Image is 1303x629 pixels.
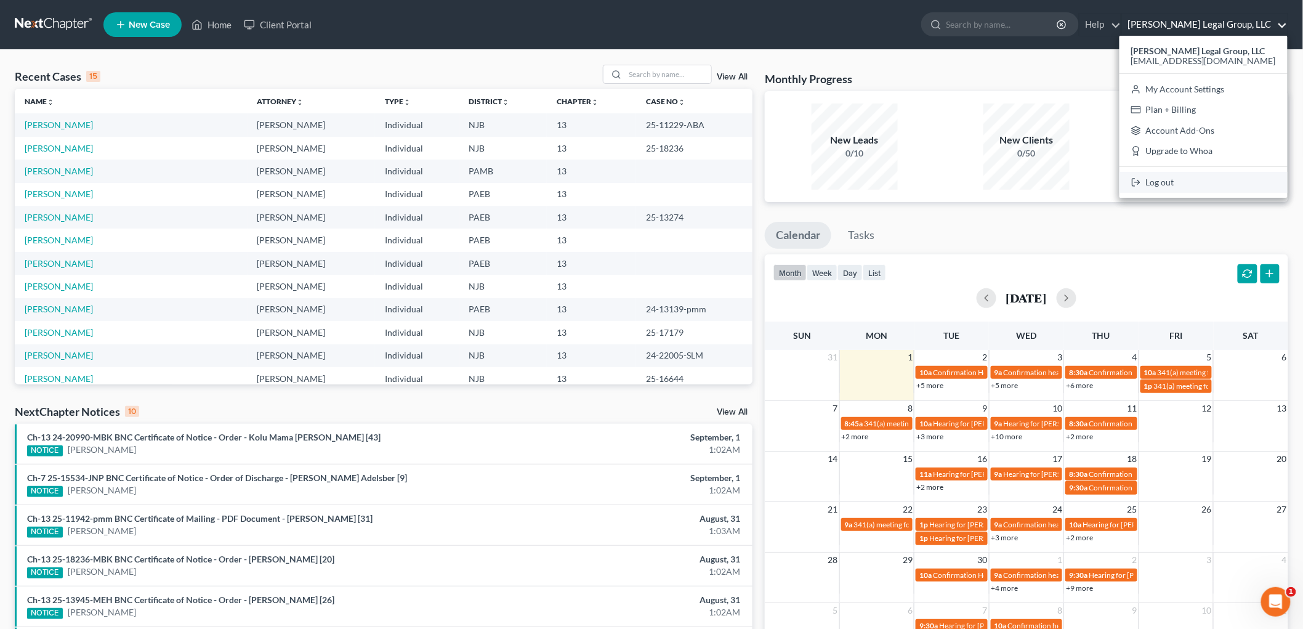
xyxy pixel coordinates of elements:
div: August, 31 [510,553,740,566]
td: 13 [547,137,636,160]
a: My Account Settings [1119,79,1288,100]
span: 30 [977,553,989,567]
i: unfold_more [297,99,304,106]
td: Individual [375,160,459,182]
span: 9a [994,368,1002,377]
div: NOTICE [27,486,63,497]
span: 1 [1286,587,1296,597]
td: NJB [459,137,547,160]
span: 8:45a [845,419,863,428]
button: day [837,264,863,281]
span: Thu [1092,330,1110,341]
span: 8:30a [1069,419,1087,428]
a: [PERSON_NAME] [25,235,93,245]
h2: [DATE] [1006,291,1047,304]
a: [PERSON_NAME] [25,258,93,269]
a: Upgrade to Whoa [1119,141,1288,162]
div: 1:02AM [510,566,740,578]
a: [PERSON_NAME] [68,606,136,619]
strong: [PERSON_NAME] Legal Group, LLC [1131,46,1265,56]
div: 1:02AM [510,606,740,619]
td: Individual [375,229,459,251]
span: 10 [1201,603,1213,618]
td: 13 [547,275,636,298]
td: [PERSON_NAME] [248,160,376,182]
td: [PERSON_NAME] [248,367,376,390]
span: 3 [1056,350,1063,365]
td: 25-17179 [636,321,752,344]
a: Typeunfold_more [385,97,411,106]
span: 25 [1126,502,1139,517]
span: 7 [832,401,839,416]
div: September, 1 [510,472,740,484]
a: +4 more [991,583,1019,593]
span: 10a [919,419,932,428]
td: NJB [459,367,547,390]
div: August, 31 [510,513,740,525]
span: Confirmation Hearing for [PERSON_NAME] [1089,483,1230,492]
span: Fri [1169,330,1182,341]
span: 12 [1201,401,1213,416]
td: Individual [375,275,459,298]
a: [PERSON_NAME] [25,373,93,384]
span: 17 [1051,452,1063,466]
a: Plan + Billing [1119,99,1288,120]
span: 6 [906,603,914,618]
span: 5 [1206,350,1213,365]
div: NextChapter Notices [15,404,139,419]
div: 0/50 [983,147,1070,160]
span: 5 [832,603,839,618]
iframe: Intercom live chat [1261,587,1291,617]
span: 8:30a [1069,469,1087,479]
input: Search by name... [946,13,1059,36]
span: Confirmation hearing for [PERSON_NAME] [1004,570,1144,580]
a: [PERSON_NAME] [25,327,93,338]
span: 341(a) meeting for [PERSON_NAME] [865,419,983,428]
i: unfold_more [678,99,685,106]
span: 6 [1281,350,1288,365]
span: Confirmation hearing for [PERSON_NAME] [1089,419,1228,428]
span: Confirmation hearing for [PERSON_NAME] [1004,520,1144,529]
a: +2 more [1066,432,1093,441]
a: [PERSON_NAME] Legal Group, LLC [1122,14,1288,36]
div: 1:02AM [510,484,740,497]
a: Tasks [837,222,885,249]
span: 22 [902,502,914,517]
td: 13 [547,113,636,136]
span: Confirmation Hearing for [PERSON_NAME] [933,570,1074,580]
a: [PERSON_NAME] [25,166,93,176]
span: 7 [982,603,989,618]
td: Individual [375,367,459,390]
a: +2 more [1066,533,1093,542]
span: Tue [944,330,960,341]
span: Wed [1016,330,1036,341]
a: [PERSON_NAME] [68,444,136,456]
span: Hearing for [PERSON_NAME] [PERSON_NAME] [1004,419,1159,428]
td: 13 [547,298,636,321]
span: 15 [902,452,914,466]
div: 15 [86,71,100,82]
a: +9 more [1066,583,1093,593]
span: 1p [919,520,928,529]
span: 21 [827,502,839,517]
a: [PERSON_NAME] [25,212,93,222]
span: 1 [906,350,914,365]
span: 1p [1144,381,1153,391]
span: 27 [1276,502,1288,517]
span: 18 [1126,452,1139,466]
td: 13 [547,206,636,229]
a: [PERSON_NAME] [25,304,93,314]
div: 0/10 [812,147,898,160]
div: 1:03AM [510,525,740,537]
span: 26 [1201,502,1213,517]
span: 4 [1131,350,1139,365]
span: [EMAIL_ADDRESS][DOMAIN_NAME] [1131,55,1276,66]
td: 24-13139-pmm [636,298,752,321]
td: PAEB [459,206,547,229]
span: Sun [793,330,811,341]
td: 24-22005-SLM [636,344,752,367]
span: 29 [902,553,914,567]
span: New Case [129,20,170,30]
td: PAEB [459,252,547,275]
span: 19 [1201,452,1213,466]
